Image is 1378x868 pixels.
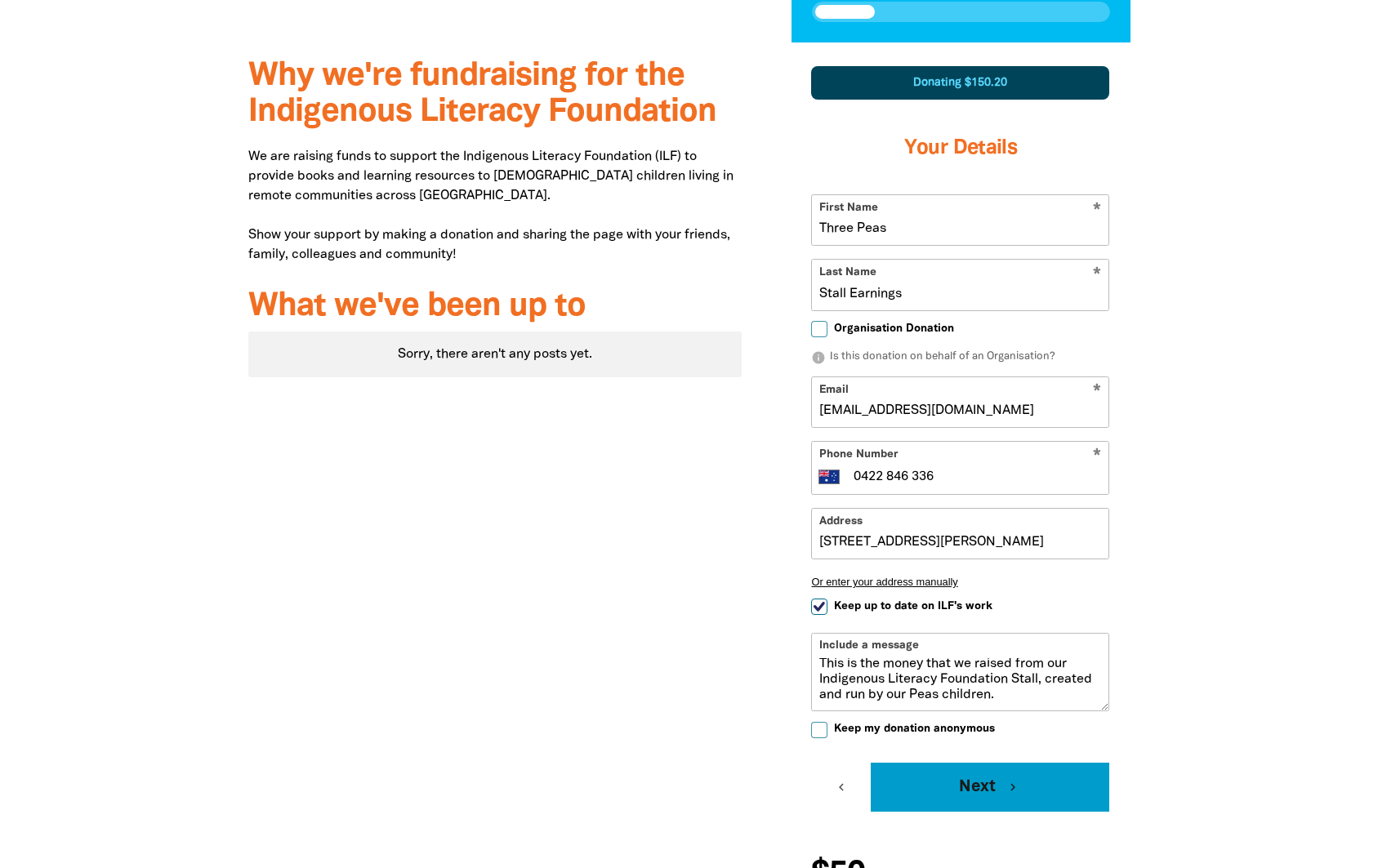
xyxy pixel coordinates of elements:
[811,763,871,812] button: chevron_left
[248,289,743,325] h3: What we've been up to
[834,780,849,795] i: chevron_left
[248,147,743,265] p: We are raising funds to support the Indigenous Literacy Foundation (ILF) to provide books and lea...
[811,599,827,615] input: Keep up to date on ILF's work
[834,321,954,336] span: Organisation Donation
[811,576,1109,588] button: Or enter your address manually
[871,763,1109,812] button: Next chevron_right
[811,66,1109,100] div: Donating $150.20
[811,116,1109,181] h3: Your Details
[811,349,1109,366] p: Is this donation on behalf of an Organisation?
[812,658,1108,710] textarea: This is the money that we raised from our Indigenous Literacy Foundation Stall, created and run b...
[811,321,827,337] input: Organisation Donation
[811,350,826,365] i: info
[811,722,827,738] input: Keep my donation anonymous
[1006,780,1020,795] i: chevron_right
[248,61,716,127] span: Why we're fundraising for the Indigenous Literacy Foundation
[248,332,743,377] div: Sorry, there aren't any posts yet.
[834,721,995,737] span: Keep my donation anonymous
[248,332,743,377] div: Paginated content
[834,599,992,614] span: Keep up to date on ILF's work
[1093,448,1101,464] i: Required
